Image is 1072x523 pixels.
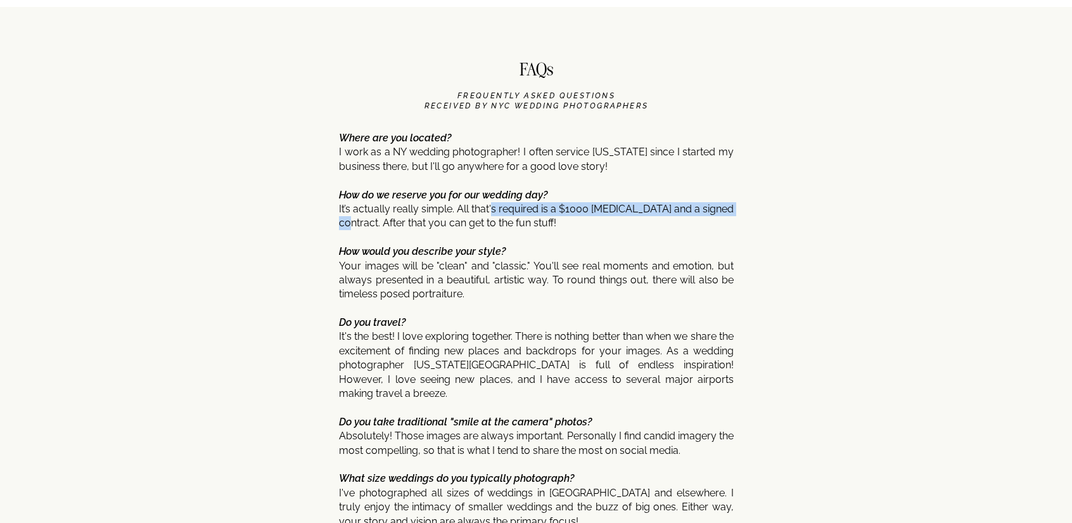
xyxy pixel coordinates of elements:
[339,132,451,144] i: Where are you located?
[339,416,592,428] i: Do you take traditional "smile at the camera" photos?
[339,316,405,328] i: Do you travel?
[424,91,649,110] i: FREQUENTLY ASKED QUESTIONS received by nyc wedding photographerS
[339,472,574,484] i: What size weddings do you typically photograph?
[339,189,547,201] b: How do we reserve you for our wedding day?
[503,61,570,83] h2: FAQs
[339,245,506,257] b: How would you describe your style?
